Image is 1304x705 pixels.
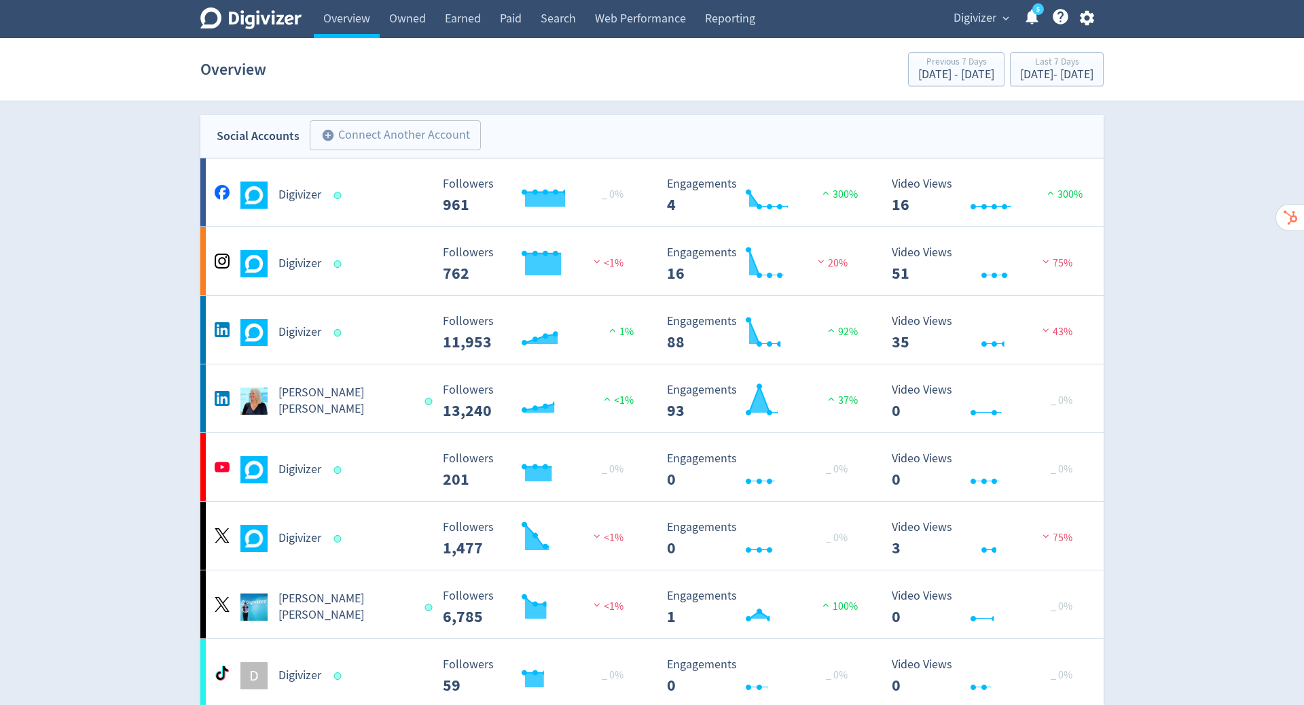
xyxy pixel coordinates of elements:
[436,315,640,351] svg: Followers 11,953
[334,672,346,680] span: Data last synced: 8 Oct 2025, 11:02pm (AEDT)
[200,158,1104,226] a: Digivizer undefinedDigivizer Followers 961 Followers 961 _ 0% Engagements 4 Engagements 4 300% Vi...
[217,126,300,146] div: Social Accounts
[240,525,268,552] img: Digivizer undefined
[819,188,833,198] img: positive-performance.svg
[436,658,640,694] svg: Followers 59
[825,325,858,339] span: 92%
[885,452,1089,488] svg: Video Views 0
[660,452,864,488] svg: Engagements 0
[1051,668,1072,682] span: _ 0%
[1044,188,1057,198] img: positive-performance.svg
[660,383,864,419] svg: Engagements 93
[278,385,412,417] h5: [PERSON_NAME] [PERSON_NAME]
[240,662,268,689] div: D
[954,7,996,29] span: Digivizer
[321,128,335,142] span: add_circle
[1039,325,1053,335] img: negative-performance.svg
[602,188,623,201] span: _ 0%
[1020,57,1093,69] div: Last 7 Days
[334,329,346,337] span: Data last synced: 9 Oct 2025, 12:02am (AEDT)
[424,398,436,405] span: Data last synced: 8 Oct 2025, 4:02pm (AEDT)
[602,462,623,476] span: _ 0%
[1000,12,1012,24] span: expand_more
[300,122,481,150] a: Connect Another Account
[1032,3,1044,15] a: 5
[436,383,640,419] svg: Followers 13,240
[200,364,1104,432] a: Emma Lo Russo undefined[PERSON_NAME] [PERSON_NAME] Followers 13,240 Followers 13,240 <1% Engageme...
[200,502,1104,570] a: Digivizer undefinedDigivizer Followers 1,477 Followers 1,477 <1% Engagements 0 Engagements 0 _ 0%...
[590,531,604,541] img: negative-performance.svg
[825,394,838,404] img: positive-performance.svg
[660,521,864,557] svg: Engagements 0
[334,466,346,474] span: Data last synced: 8 Oct 2025, 6:02pm (AEDT)
[606,325,634,339] span: 1%
[1051,394,1072,407] span: _ 0%
[602,668,623,682] span: _ 0%
[660,246,864,282] svg: Engagements 16
[825,325,838,335] img: positive-performance.svg
[814,256,848,270] span: 20%
[240,456,268,483] img: Digivizer undefined
[278,462,321,478] h5: Digivizer
[918,69,994,81] div: [DATE] - [DATE]
[240,388,268,415] img: Emma Lo Russo undefined
[424,604,436,611] span: Data last synced: 8 Oct 2025, 11:02pm (AEDT)
[825,394,858,407] span: 37%
[885,589,1089,625] svg: Video Views 0
[278,324,321,341] h5: Digivizer
[1051,600,1072,613] span: _ 0%
[200,433,1104,501] a: Digivizer undefinedDigivizer Followers 201 Followers 201 _ 0% Engagements 0 Engagements 0 _ 0% Vi...
[885,521,1089,557] svg: Video Views 3
[334,192,346,199] span: Data last synced: 9 Oct 2025, 12:02am (AEDT)
[826,531,848,545] span: _ 0%
[240,250,268,277] img: Digivizer undefined
[1020,69,1093,81] div: [DATE] - [DATE]
[240,182,268,209] img: Digivizer undefined
[1039,256,1053,266] img: negative-performance.svg
[885,246,1089,282] svg: Video Views 51
[885,658,1089,694] svg: Video Views 0
[885,383,1089,419] svg: Video Views 0
[200,296,1104,364] a: Digivizer undefinedDigivizer Followers 11,953 Followers 11,953 1% Engagements 88 Engagements 88 9...
[436,177,640,213] svg: Followers 961
[1039,256,1072,270] span: 75%
[1039,531,1053,541] img: negative-performance.svg
[436,452,640,488] svg: Followers 201
[908,52,1004,86] button: Previous 7 Days[DATE] - [DATE]
[590,256,623,270] span: <1%
[590,256,604,266] img: negative-performance.svg
[819,600,858,613] span: 100%
[814,256,828,266] img: negative-performance.svg
[200,227,1104,295] a: Digivizer undefinedDigivizer Followers 762 Followers 762 <1% Engagements 16 Engagements 16 20% Vi...
[334,260,346,268] span: Data last synced: 9 Oct 2025, 12:02am (AEDT)
[590,600,623,613] span: <1%
[660,658,864,694] svg: Engagements 0
[1036,5,1040,14] text: 5
[278,530,321,547] h5: Digivizer
[606,325,619,335] img: positive-performance.svg
[660,177,864,213] svg: Engagements 4
[200,570,1104,638] a: Emma Lo Russo undefined[PERSON_NAME] [PERSON_NAME] Followers 6,785 Followers 6,785 <1% Engagement...
[949,7,1013,29] button: Digivizer
[1051,462,1072,476] span: _ 0%
[660,589,864,625] svg: Engagements 1
[200,48,266,91] h1: Overview
[918,57,994,69] div: Previous 7 Days
[436,521,640,557] svg: Followers 1,477
[1010,52,1104,86] button: Last 7 Days[DATE]- [DATE]
[590,531,623,545] span: <1%
[885,315,1089,351] svg: Video Views 35
[278,256,321,272] h5: Digivizer
[310,120,481,150] button: Connect Another Account
[885,177,1089,213] svg: Video Views 16
[590,600,604,610] img: negative-performance.svg
[600,394,634,407] span: <1%
[240,594,268,621] img: Emma Lo Russo undefined
[826,462,848,476] span: _ 0%
[240,319,268,346] img: Digivizer undefined
[436,246,640,282] svg: Followers 762
[1039,531,1072,545] span: 75%
[819,188,858,201] span: 300%
[660,315,864,351] svg: Engagements 88
[278,668,321,684] h5: Digivizer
